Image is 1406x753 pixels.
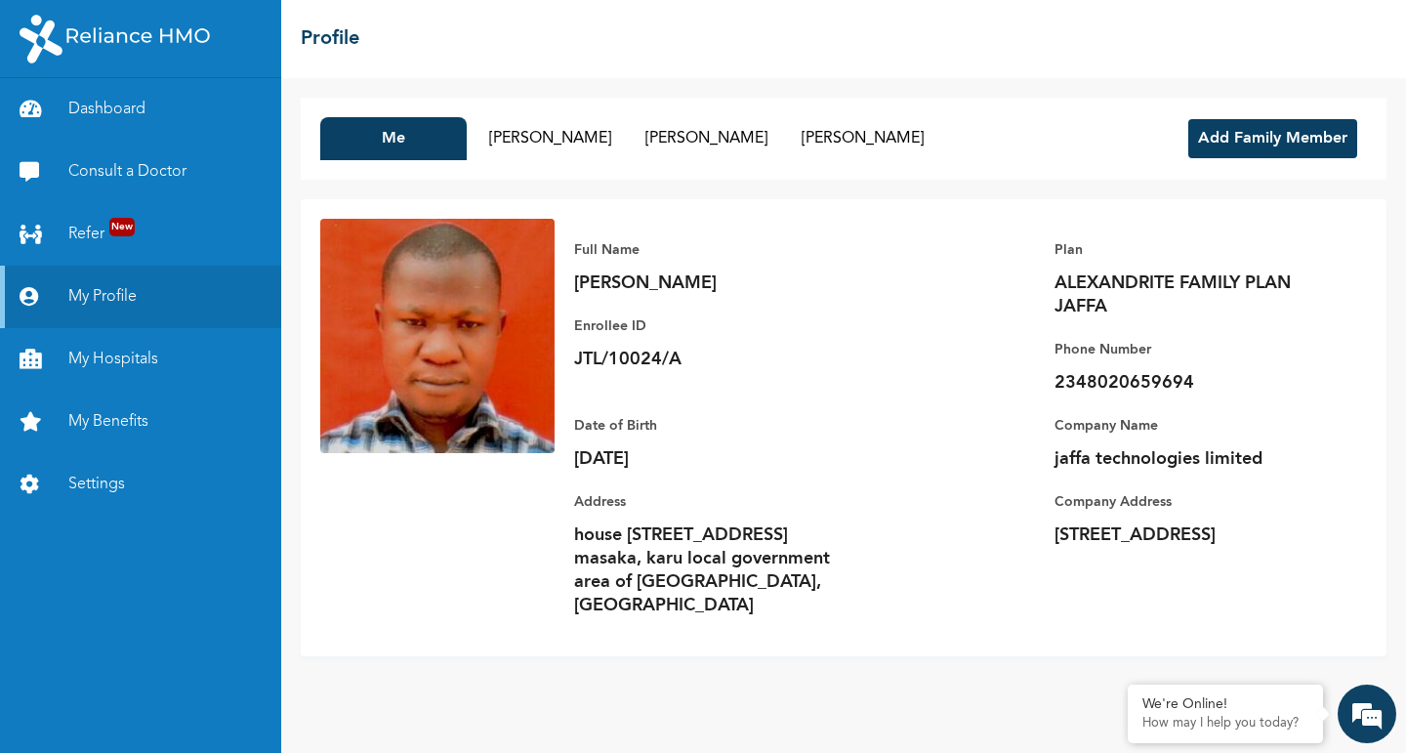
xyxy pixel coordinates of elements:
[789,117,935,160] button: [PERSON_NAME]
[574,348,848,371] p: JTL/10024/A
[320,117,467,160] button: Me
[574,238,848,262] p: Full Name
[574,314,848,338] p: Enrollee ID
[10,594,372,662] textarea: Type your message and hit 'Enter'
[476,117,623,160] button: [PERSON_NAME]
[1054,447,1328,471] p: jaffa technologies limited
[301,24,359,54] h2: Profile
[574,272,848,295] p: [PERSON_NAME]
[109,218,135,236] span: New
[574,447,848,471] p: [DATE]
[1054,272,1328,318] p: ALEXANDRITE FAMILY PLAN JAFFA
[1142,696,1308,713] div: We're Online!
[633,117,779,160] button: [PERSON_NAME]
[1054,238,1328,262] p: Plan
[1054,338,1328,361] p: Phone Number
[10,696,191,710] span: Conversation
[113,276,269,474] span: We're online!
[1054,371,1328,395] p: 2348020659694
[1142,716,1308,732] p: How may I help you today?
[1054,414,1328,438] p: Company Name
[574,414,848,438] p: Date of Birth
[36,98,79,146] img: d_794563401_company_1708531726252_794563401
[191,662,373,723] div: FAQs
[20,15,210,63] img: RelianceHMO's Logo
[320,219,555,453] img: Enrollee
[1188,119,1357,158] button: Add Family Member
[574,490,848,514] p: Address
[574,523,848,617] p: house [STREET_ADDRESS] masaka, karu local government area of [GEOGRAPHIC_DATA], [GEOGRAPHIC_DATA]
[1054,490,1328,514] p: Company Address
[102,109,328,135] div: Chat with us now
[320,10,367,57] div: Minimize live chat window
[1054,523,1328,547] p: [STREET_ADDRESS]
